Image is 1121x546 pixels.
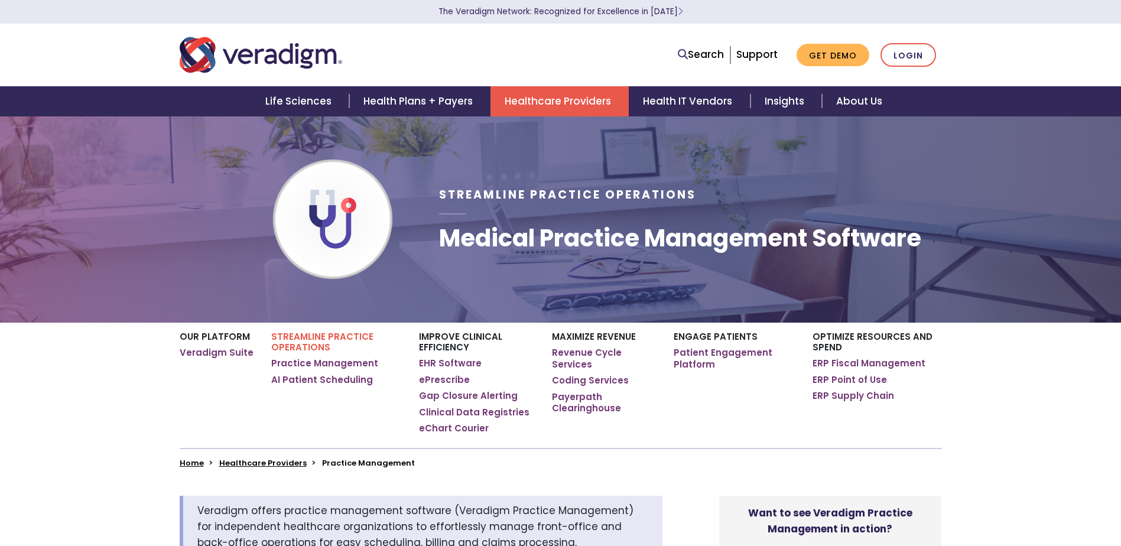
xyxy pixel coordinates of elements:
span: Streamline Practice Operations [439,187,696,203]
a: Life Sciences [251,86,349,116]
a: AI Patient Scheduling [271,374,373,386]
a: About Us [822,86,896,116]
a: Healthcare Providers [219,457,307,469]
a: Get Demo [797,44,869,67]
h1: Medical Practice Management Software [439,224,921,252]
a: Gap Closure Alerting [419,390,518,402]
a: Payerpath Clearinghouse [552,391,655,414]
a: Revenue Cycle Services [552,347,655,370]
a: Home [180,457,204,469]
a: Patient Engagement Platform [674,347,795,370]
a: Veradigm Suite [180,347,254,359]
a: Practice Management [271,357,378,369]
a: eChart Courier [419,422,489,434]
a: ERP Supply Chain [813,390,894,402]
a: The Veradigm Network: Recognized for Excellence in [DATE]Learn More [438,6,683,17]
a: Insights [750,86,822,116]
a: Health IT Vendors [629,86,750,116]
a: Health Plans + Payers [349,86,490,116]
img: Veradigm logo [180,35,342,74]
a: ERP Point of Use [813,374,887,386]
a: ERP Fiscal Management [813,357,925,369]
a: ePrescribe [419,374,470,386]
a: Clinical Data Registries [419,407,529,418]
strong: Want to see Veradigm Practice Management in action? [748,506,912,536]
a: Healthcare Providers [490,86,629,116]
a: Coding Services [552,375,629,386]
a: Search [678,47,724,63]
a: Support [736,47,778,61]
a: Login [880,43,936,67]
span: Learn More [678,6,683,17]
a: EHR Software [419,357,482,369]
